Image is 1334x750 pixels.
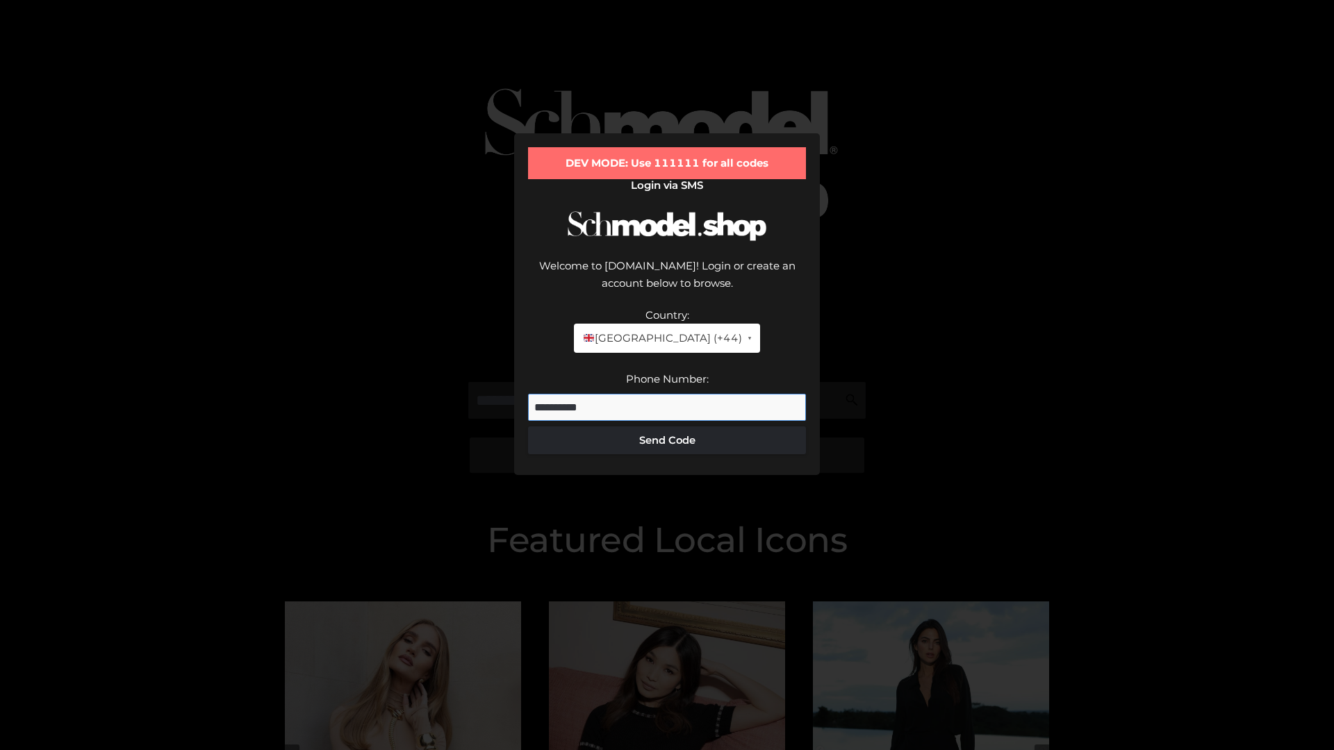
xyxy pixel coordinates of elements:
[528,147,806,179] div: DEV MODE: Use 111111 for all codes
[528,426,806,454] button: Send Code
[645,308,689,322] label: Country:
[528,257,806,306] div: Welcome to [DOMAIN_NAME]! Login or create an account below to browse.
[582,329,741,347] span: [GEOGRAPHIC_DATA] (+44)
[584,333,594,343] img: 🇬🇧
[563,199,771,253] img: Schmodel Logo
[528,179,806,192] h2: Login via SMS
[626,372,709,385] label: Phone Number:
